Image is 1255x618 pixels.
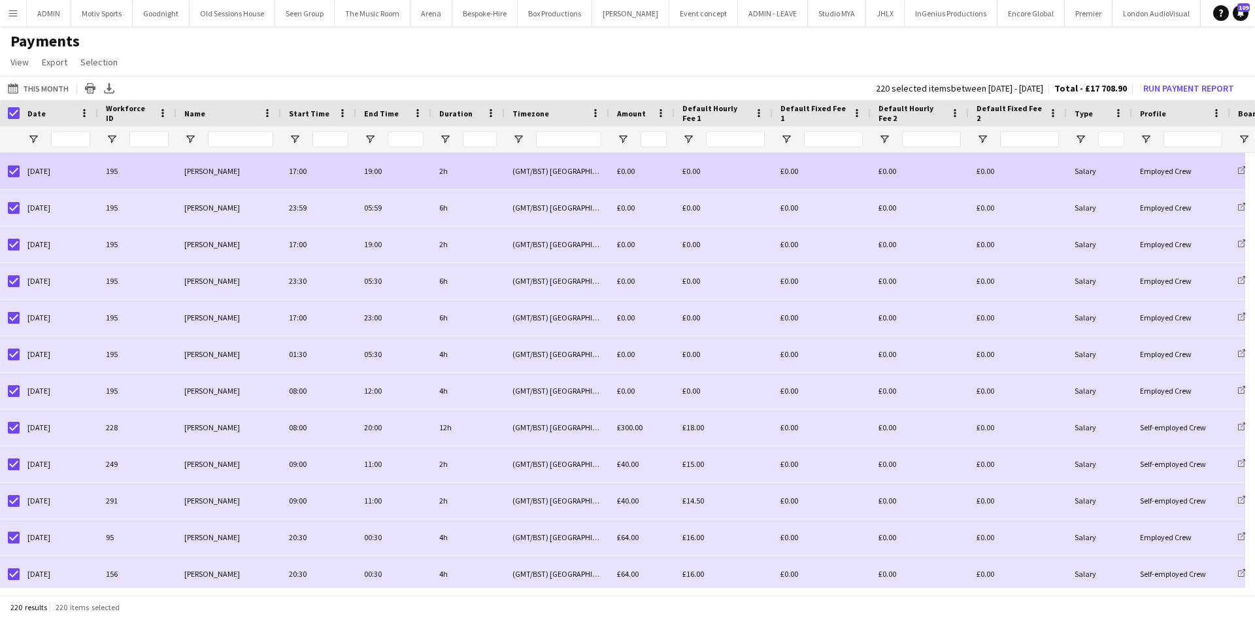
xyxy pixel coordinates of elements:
div: £18.00 [675,409,773,445]
div: Salary [1067,409,1132,445]
div: 17:00 [281,300,356,335]
div: £0.00 [773,373,871,409]
span: £0.00 [617,203,635,213]
span: £40.00 [617,459,639,469]
div: 156 [98,556,176,592]
div: 195 [98,226,176,262]
div: (GMT/BST) [GEOGRAPHIC_DATA] [505,373,609,409]
div: 249 [98,446,176,482]
div: [DATE] [20,226,98,262]
span: £0.00 [617,313,635,322]
div: [DATE] [20,519,98,555]
button: Encore Global [997,1,1065,26]
input: End Time Filter Input [388,131,424,147]
button: Box Productions [518,1,592,26]
span: Amount [617,109,646,118]
div: £0.00 [773,300,871,335]
div: 4h [431,519,505,555]
div: Employed Crew [1132,153,1230,189]
span: Total - £17 708.90 [1054,82,1127,94]
button: Arena [410,1,452,26]
div: 4h [431,556,505,592]
div: [DATE] [20,300,98,335]
div: £0.00 [969,300,1067,335]
input: Profile Filter Input [1163,131,1222,147]
div: Self-employed Crew [1132,483,1230,519]
div: £0.00 [969,226,1067,262]
div: £0.00 [773,190,871,226]
a: Selection [75,54,123,71]
div: Employed Crew [1132,336,1230,372]
button: ADMIN [27,1,71,26]
div: £0.00 [871,336,969,372]
div: £0.00 [773,263,871,299]
span: [PERSON_NAME] [184,239,240,249]
div: [DATE] [20,409,98,445]
button: JHLX [866,1,905,26]
button: Open Filter Menu [682,133,694,145]
button: Open Filter Menu [1140,133,1152,145]
div: (GMT/BST) [GEOGRAPHIC_DATA] [505,519,609,555]
app-action-btn: Export XLSX [101,80,117,96]
div: £0.00 [969,409,1067,445]
div: Employed Crew [1132,263,1230,299]
div: 2h [431,226,505,262]
span: £40.00 [617,496,639,506]
div: [DATE] [20,263,98,299]
span: [PERSON_NAME] [184,349,240,359]
span: Duration [439,109,473,118]
div: 6h [431,263,505,299]
button: Seen Group [275,1,335,26]
div: (GMT/BST) [GEOGRAPHIC_DATA] [505,153,609,189]
div: 08:00 [281,373,356,409]
div: 09:00 [281,446,356,482]
input: Workforce ID Filter Input [129,131,169,147]
div: 01:30 [281,336,356,372]
div: £14.50 [675,483,773,519]
div: £15.00 [675,446,773,482]
a: Export [37,54,73,71]
div: 195 [98,373,176,409]
button: Bespoke-Hire [452,1,518,26]
div: £0.00 [969,446,1067,482]
span: £0.00 [617,239,635,249]
a: View [5,54,34,71]
button: Run Payment Report [1138,80,1239,97]
button: Open Filter Menu [364,133,376,145]
div: 291 [98,483,176,519]
div: 12:00 [356,373,431,409]
span: [PERSON_NAME] [184,459,240,469]
div: £0.00 [969,153,1067,189]
input: Default Fixed Fee 1 Filter Input [804,131,863,147]
div: 23:00 [356,300,431,335]
span: Selection [80,56,118,68]
div: £0.00 [773,409,871,445]
div: Salary [1067,336,1132,372]
span: £0.00 [617,386,635,396]
div: Employed Crew [1132,226,1230,262]
div: £0.00 [773,483,871,519]
button: Open Filter Menu [106,133,118,145]
div: 195 [98,190,176,226]
span: £64.00 [617,532,639,542]
button: Open Filter Menu [184,133,196,145]
span: [PERSON_NAME] [184,276,240,286]
button: Open Filter Menu [878,133,890,145]
span: £0.00 [617,349,635,359]
button: Open Filter Menu [1238,133,1250,145]
span: [PERSON_NAME] [184,166,240,176]
div: [DATE] [20,153,98,189]
div: 195 [98,300,176,335]
button: Open Filter Menu [27,133,39,145]
div: £0.00 [969,483,1067,519]
input: Name Filter Input [208,131,273,147]
span: Timezone [512,109,549,118]
div: £16.00 [675,556,773,592]
div: £0.00 [675,153,773,189]
button: Open Filter Menu [977,133,988,145]
div: Salary [1067,446,1132,482]
div: 4h [431,336,505,372]
div: (GMT/BST) [GEOGRAPHIC_DATA] [505,190,609,226]
div: 195 [98,153,176,189]
div: Salary [1067,190,1132,226]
